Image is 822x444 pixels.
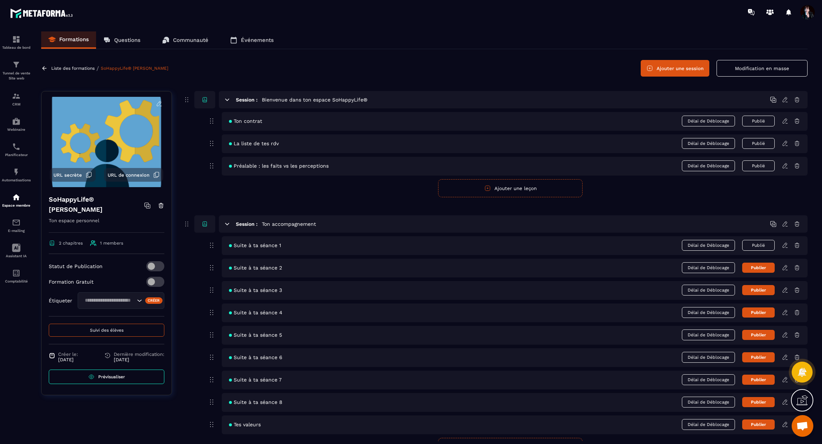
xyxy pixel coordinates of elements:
[2,178,31,182] p: Automatisations
[682,262,735,273] span: Délai de Déblocage
[12,168,21,176] img: automations
[2,279,31,283] p: Comptabilité
[2,128,31,132] p: Webinaire
[229,377,282,383] span: Suite à ta séance 7
[101,66,168,71] a: SoHappyLife® [PERSON_NAME]
[47,97,166,187] img: background
[241,37,274,43] p: Événements
[682,138,735,149] span: Délai de Déblocage
[229,265,282,271] span: Suite à ta séance 2
[229,118,262,124] span: Ton contrat
[100,241,123,246] span: 1 members
[2,71,31,81] p: Tunnel de vente Site web
[229,242,281,248] span: Suite à ta séance 1
[98,374,125,379] span: Prévisualiser
[12,35,21,44] img: formation
[792,415,813,437] div: Ouvrir le chat
[104,168,163,182] button: URL de connexion
[12,193,21,202] img: automations
[51,66,95,71] a: Liste des formations
[742,375,775,385] button: Publier
[114,37,140,43] p: Questions
[682,419,735,430] span: Délai de Déblocage
[58,357,78,362] p: [DATE]
[49,216,164,233] p: Ton espace personnel
[2,254,31,258] p: Assistant IA
[229,422,261,427] span: Tes valeurs
[59,36,89,43] p: Formations
[90,328,124,333] span: Suivi des élèves
[438,179,583,197] button: Ajouter une leçon
[49,370,164,384] a: Prévisualiser
[12,218,21,227] img: email
[2,55,31,86] a: formationformationTunnel de vente Site web
[742,138,775,149] button: Publié
[2,137,31,162] a: schedulerschedulerPlanificateur
[2,203,31,207] p: Espace membre
[223,31,281,49] a: Événements
[742,352,775,362] button: Publier
[49,324,164,337] button: Suivi des élèves
[641,60,709,77] button: Ajouter une session
[12,117,21,126] img: automations
[10,7,75,20] img: logo
[96,31,148,49] a: Questions
[2,86,31,112] a: formationformationCRM
[682,160,735,171] span: Délai de Déblocage
[262,96,367,103] h5: Bienvenue dans ton espace SoHappyLife®
[2,238,31,263] a: Assistant IA
[2,187,31,213] a: automationsautomationsEspace membre
[108,172,150,178] span: URL de connexion
[49,194,144,215] h4: SoHappyLife® [PERSON_NAME]
[229,141,279,146] span: La liste de tes rdv
[49,263,103,269] p: Statut de Publication
[229,163,329,169] span: Préalable : les faits vs les perceptions
[12,142,21,151] img: scheduler
[682,240,735,251] span: Délai de Déblocage
[12,269,21,277] img: accountant
[682,374,735,385] span: Délai de Déblocage
[742,240,775,251] button: Publié
[49,279,94,285] p: Formation Gratuit
[229,332,282,338] span: Suite à ta séance 5
[2,46,31,49] p: Tableau de bord
[682,285,735,296] span: Délai de Déblocage
[2,30,31,55] a: formationformationTableau de bord
[12,92,21,100] img: formation
[114,357,164,362] p: [DATE]
[2,263,31,289] a: accountantaccountantComptabilité
[717,60,808,77] button: Modification en masse
[96,65,99,72] span: /
[2,229,31,233] p: E-mailing
[2,213,31,238] a: emailemailE-mailing
[682,397,735,408] span: Délai de Déblocage
[41,31,96,49] a: Formations
[742,397,775,407] button: Publier
[682,352,735,363] span: Délai de Déblocage
[229,399,282,405] span: Suite à ta séance 8
[155,31,216,49] a: Communauté
[49,298,72,303] p: Étiqueter
[12,60,21,69] img: formation
[742,160,775,171] button: Publié
[173,37,208,43] p: Communauté
[236,97,258,103] h6: Session :
[682,116,735,126] span: Délai de Déblocage
[114,352,164,357] span: Dernière modification:
[742,419,775,430] button: Publier
[236,221,258,227] h6: Session :
[742,330,775,340] button: Publier
[682,307,735,318] span: Délai de Déblocage
[262,220,316,228] h5: Ton accompagnement
[2,112,31,137] a: automationsautomationsWebinaire
[59,241,83,246] span: 2 chapitres
[742,285,775,295] button: Publier
[229,354,282,360] span: Suite à ta séance 6
[50,168,96,182] button: URL secrète
[742,263,775,273] button: Publier
[742,116,775,126] button: Publié
[82,297,135,305] input: Search for option
[742,307,775,318] button: Publier
[145,297,163,304] div: Créer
